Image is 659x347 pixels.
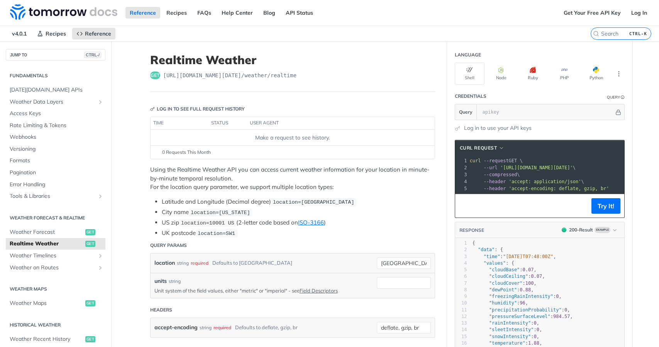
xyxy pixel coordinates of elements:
img: Tomorrow.io Weather API Docs [10,4,117,20]
span: Weather Recent History [10,335,83,343]
span: \ [470,172,520,177]
div: 8 [455,287,467,293]
div: Log in to see full request history [150,105,245,112]
span: \ [470,179,584,184]
span: Query [459,109,473,116]
span: --request [484,158,509,163]
a: Webhooks [6,131,105,143]
span: --compressed [484,172,517,177]
span: 0 [537,327,539,332]
div: string [169,278,181,285]
span: 100 [525,281,534,286]
div: QueryInformation [607,94,625,100]
div: required [191,257,208,269]
li: US zip (2-letter code based on ) [162,218,435,227]
span: cURL Request [460,145,497,151]
span: : , [473,267,537,272]
span: --header [484,179,506,184]
span: "cloudCover" [489,281,523,286]
a: Field Descriptors [300,287,338,294]
div: 200 - Result [569,226,593,233]
button: Show subpages for Tools & Libraries [97,193,103,199]
div: 13 [455,320,467,327]
div: Language [455,51,481,58]
span: : { [473,247,503,252]
span: "cloudBase" [489,267,520,272]
svg: Key [150,107,155,111]
a: Weather Mapsget [6,298,105,309]
span: --url [484,165,498,170]
span: Weather Timelines [10,252,95,260]
div: 2 [455,247,467,253]
span: : , [473,254,556,259]
div: Headers [150,306,172,313]
span: : { [473,260,514,266]
span: "cloudCeiling" [489,274,528,279]
div: string [177,257,189,269]
label: units [154,277,167,285]
span: "temperature" [489,340,525,346]
div: 5 [455,185,468,192]
a: Reference [125,7,160,19]
a: Log in to use your API keys [464,124,532,132]
span: "humidity" [489,300,517,306]
span: get [85,241,95,247]
span: 0 [534,320,536,326]
div: Credentials [455,93,486,100]
svg: More ellipsis [615,70,622,77]
span: : , [473,300,529,306]
a: Formats [6,155,105,167]
span: Example [595,227,610,233]
div: 15 [455,333,467,340]
span: Error Handling [10,181,103,189]
div: Query Params [150,242,187,249]
span: { [473,240,475,246]
span: CTRL-/ [84,52,101,58]
a: ISO-3166 [298,219,324,226]
h1: Realtime Weather [150,53,435,67]
span: : , [473,287,534,293]
span: 1.88 [528,340,539,346]
span: 0.07 [531,274,542,279]
span: "[DATE]T07:48:00Z" [503,254,553,259]
span: 0 [556,294,559,299]
span: \ [470,165,576,170]
span: get [85,336,95,342]
span: "sleetIntensity" [489,327,534,332]
button: Shell [455,63,485,85]
a: Recipes [33,28,70,39]
span: Weather on Routes [10,264,95,272]
a: Log In [627,7,651,19]
th: user agent [247,117,419,129]
a: Blog [259,7,280,19]
a: Realtime Weatherget [6,238,105,250]
a: FAQs [193,7,215,19]
div: 4 [455,260,467,267]
button: Try It! [591,198,620,214]
span: get [150,71,160,79]
span: "pressureSurfaceLevel" [489,314,551,319]
span: location=[US_STATE] [191,210,250,216]
span: Weather Forecast [10,228,83,236]
div: 4 [455,178,468,185]
button: Show subpages for Weather on Routes [97,265,103,271]
button: Show subpages for Weather Timelines [97,253,103,259]
a: Weather on RoutesShow subpages for Weather on Routes [6,262,105,274]
span: 96 [520,300,525,306]
button: Ruby [518,63,548,85]
button: JUMP TOCTRL-/ [6,49,105,61]
a: Get Your Free API Key [559,7,625,19]
span: 0.07 [523,267,534,272]
h2: Weather Maps [6,286,105,293]
span: : , [473,320,540,326]
button: Hide [614,108,622,116]
div: 7 [455,280,467,287]
a: Reference [72,28,115,39]
a: API Status [281,7,317,19]
button: More Languages [613,68,625,80]
h2: Fundamentals [6,72,105,79]
span: Webhooks [10,133,103,141]
span: location=SW1 [198,231,235,236]
kbd: CTRL-K [627,30,649,37]
span: Access Keys [10,110,103,117]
